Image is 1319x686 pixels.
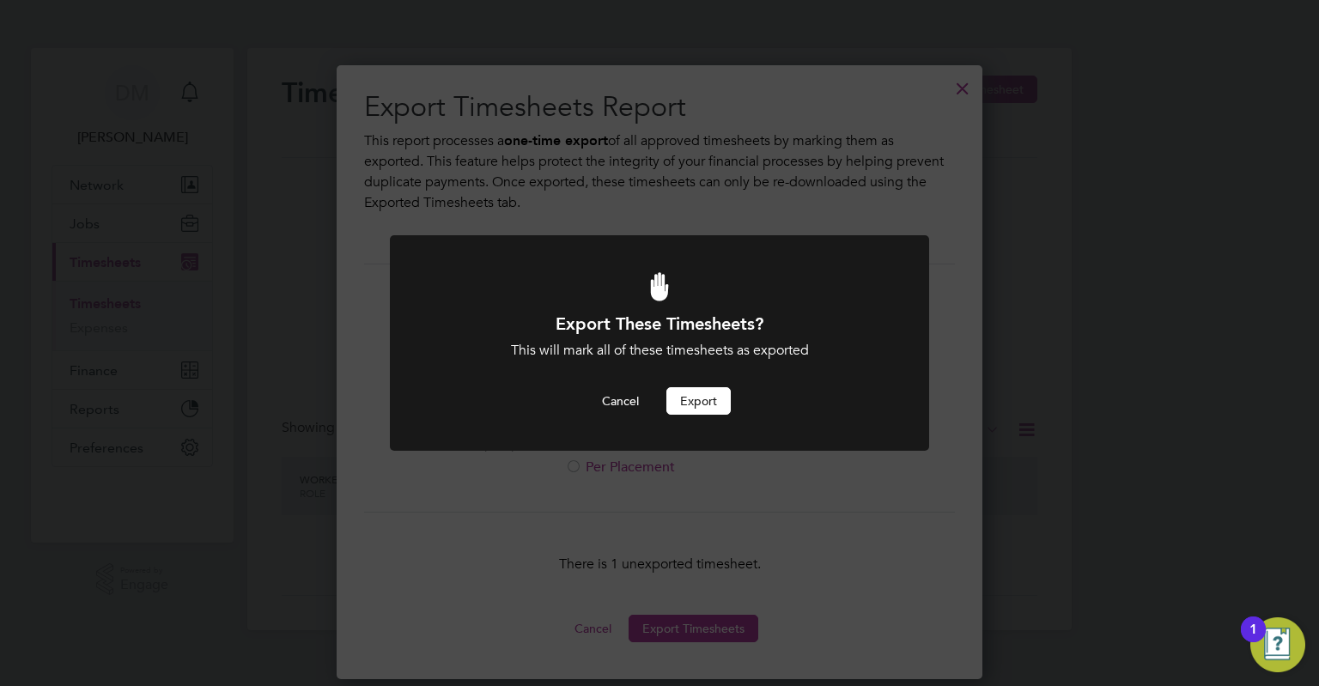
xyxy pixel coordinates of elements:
div: This will mark all of these timesheets as exported [436,342,883,360]
div: 1 [1249,629,1257,652]
button: Cancel [588,387,653,415]
button: Open Resource Center, 1 new notification [1250,617,1305,672]
button: Export [666,387,731,415]
h1: Export These Timesheets? [436,313,883,335]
